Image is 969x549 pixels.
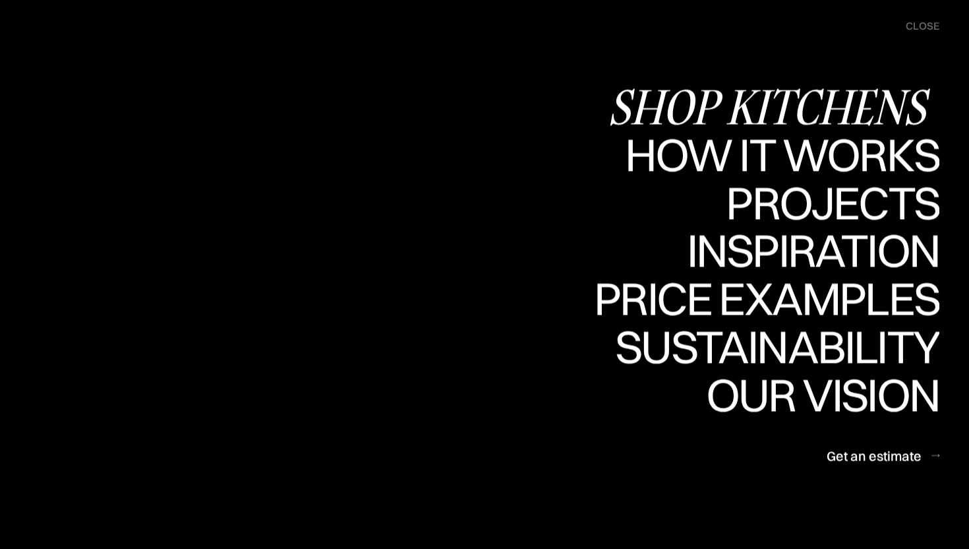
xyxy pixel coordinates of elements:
[827,439,939,472] a: Get an estimate
[594,322,939,368] div: Price examples
[608,83,939,129] div: Shop Kitchens
[608,83,939,131] a: Shop Kitchens
[695,371,939,420] a: Our visionOur vision
[594,276,939,324] a: Price examplesPrice examples
[695,418,939,464] div: Our vision
[726,179,939,226] div: Projects
[668,274,939,320] div: Inspiration
[695,371,939,418] div: Our vision
[604,323,939,371] a: SustainabilitySustainability
[906,19,939,34] div: close
[622,178,939,224] div: How it works
[668,228,939,274] div: Inspiration
[594,276,939,322] div: Price examples
[893,13,939,40] div: menu
[604,323,939,370] div: Sustainability
[668,228,939,276] a: InspirationInspiration
[827,447,922,465] div: Get an estimate
[622,131,939,178] div: How it works
[726,226,939,272] div: Projects
[726,179,939,228] a: ProjectsProjects
[604,370,939,416] div: Sustainability
[622,131,939,179] a: How it worksHow it works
